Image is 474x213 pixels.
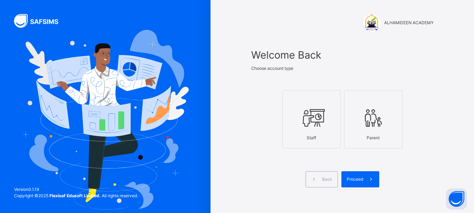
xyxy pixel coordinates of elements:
[446,188,467,209] button: Open asap
[322,176,332,182] span: Back
[14,14,67,28] img: SAFSIMS Logo
[347,176,363,182] span: Proceed
[14,186,138,193] span: Version 0.1.19
[251,47,434,62] span: Welcome Back
[14,193,138,198] span: Copyright © 2025 All rights reserved.
[251,66,293,71] span: Choose account type
[49,193,101,198] strong: Flexisaf Edusoft Limited.
[384,20,434,26] span: ALHAMIDEEN ACADEMY
[286,131,337,145] div: Staff
[22,30,189,209] img: Hero Image
[348,131,399,145] div: Parent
